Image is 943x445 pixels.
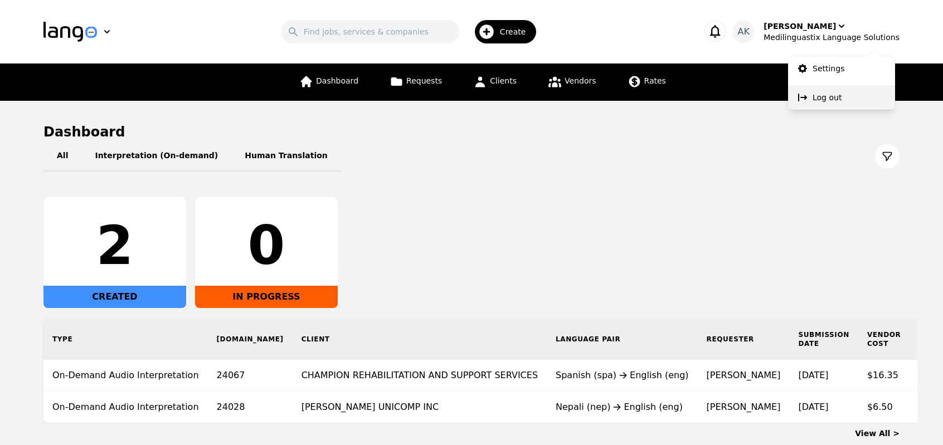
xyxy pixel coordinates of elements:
span: Vendors [565,76,596,85]
th: Type [43,319,208,360]
th: Language Pair [547,319,698,360]
a: Clients [466,63,523,101]
div: IN PROGRESS [195,286,338,308]
time: [DATE] [798,370,828,380]
a: Rates [621,63,673,101]
th: [DOMAIN_NAME] [208,319,293,360]
td: On-Demand Audio Interpretation [43,392,208,423]
button: AK[PERSON_NAME]Medilinguastix Language Solutions [732,21,900,43]
p: Log out [813,92,842,103]
td: 24028 [208,392,293,423]
button: Filter [875,144,900,169]
th: Submission Date [789,319,858,360]
button: Create [459,16,543,48]
span: Dashboard [316,76,358,85]
div: [PERSON_NAME] [764,21,836,32]
span: Create [500,26,534,37]
td: CHAMPION REHABILITATION AND SUPPORT SERVICES [293,360,547,392]
div: CREATED [43,286,186,308]
span: AK [738,25,750,38]
a: Vendors [541,63,602,101]
span: Rates [644,76,666,85]
span: Requests [406,76,442,85]
td: [PERSON_NAME] [698,360,790,392]
div: 0 [204,219,329,272]
button: All [43,141,81,172]
h1: Dashboard [43,123,900,141]
img: Logo [43,22,97,42]
a: Requests [383,63,449,101]
th: Requester [698,319,790,360]
time: [DATE] [798,402,828,412]
p: Settings [813,63,844,74]
div: Medilinguastix Language Solutions [764,32,900,43]
td: On-Demand Audio Interpretation [43,360,208,392]
a: Dashboard [293,63,365,101]
button: Interpretation (On-demand) [81,141,231,172]
div: Nepali (nep) English (eng) [556,400,689,414]
span: Clients [490,76,517,85]
td: [PERSON_NAME] [698,392,790,423]
button: Human Translation [231,141,341,172]
div: 2 [52,219,177,272]
td: 24067 [208,360,293,392]
td: $16.35 [858,360,910,392]
td: $6.50 [858,392,910,423]
th: Client [293,319,547,360]
a: View All > [855,429,900,438]
th: Vendor Cost [858,319,910,360]
td: [PERSON_NAME] UNICOMP INC [293,392,547,423]
input: Find jobs, services & companies [281,20,459,43]
div: Spanish (spa) English (eng) [556,369,689,382]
